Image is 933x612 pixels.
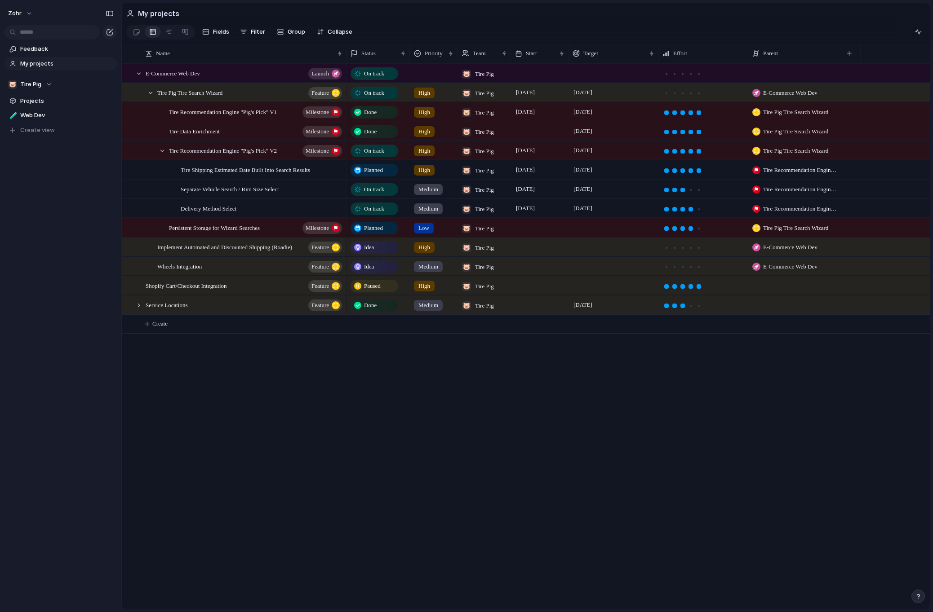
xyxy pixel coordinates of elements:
span: Name [156,49,170,58]
span: Tire Recommendation Engine "Pig's Pick" V2 [763,204,838,213]
span: zohr [8,9,22,18]
span: Paused [364,282,381,291]
span: Tire Pig [475,205,494,214]
span: Group [288,27,305,36]
span: Team [473,49,486,58]
span: Tire Pig Tire Search Wizard [763,146,828,155]
span: Tire Recommendation Engine "Pig's Pick" V2 [169,145,277,155]
span: Tire Data Enrichment [169,126,220,136]
span: Idea [364,243,374,252]
span: [DATE] [571,164,595,175]
span: High [418,166,430,175]
span: High [418,243,430,252]
button: Fields [199,25,233,39]
span: Effort [673,49,687,58]
span: [DATE] [571,126,595,136]
div: 🐷 [462,301,471,310]
span: Tire Pig [475,166,494,175]
span: High [418,108,430,117]
div: 🐷 [462,185,471,194]
div: 🐷 [462,224,471,233]
div: 🐷 [462,70,471,79]
span: Collapse [328,27,352,36]
span: Separate Vehicle Search / Rim Size Select [181,184,279,194]
span: Done [364,301,377,310]
span: Create [152,319,168,328]
button: Milestone [302,126,342,137]
button: Feature [308,299,342,311]
span: Create view [20,126,55,135]
span: On track [364,88,384,97]
span: [DATE] [514,87,537,98]
span: Medium [418,185,438,194]
span: High [418,146,430,155]
span: High [418,88,430,97]
span: Projects [20,97,114,106]
a: Projects [4,94,117,108]
span: Filter [251,27,265,36]
span: [DATE] [514,145,537,156]
span: Milestone [306,106,329,119]
span: Tire Recommendation Engine "Pig's Pick" V2 [763,185,838,194]
button: Feature [308,261,342,273]
div: 🐷 [462,243,471,252]
span: Tire Pig [475,128,494,136]
button: 🐷Tire Pig [4,78,117,91]
span: Feature [311,241,329,254]
span: Feature [311,260,329,273]
span: [DATE] [571,87,595,98]
div: 🐷 [462,282,471,291]
span: Medium [418,204,438,213]
span: Tire Shipping Estimated Date Built Into Search Results [181,164,310,175]
span: Tire Pig Tire Search Wizard [157,87,222,97]
span: Wheels Integration [157,261,202,271]
button: zohr [4,6,37,21]
div: 🐷 [462,166,471,175]
span: Tire Recommendation Engine "Pig's Pick" V2 [763,166,838,175]
span: On track [364,185,384,194]
span: Tire Pig [20,80,41,89]
span: [DATE] [571,184,595,194]
span: Feature [311,87,329,99]
span: Shopify Cart/Checkout Integration [146,280,227,291]
span: Tire Pig [475,108,494,117]
span: E-Commerce Web Dev [763,88,817,97]
div: 🧪 [9,110,16,121]
span: Planned [364,166,383,175]
button: Collapse [313,25,356,39]
span: Tire Pig [475,70,494,79]
span: Done [364,108,377,117]
span: Low [418,224,429,233]
span: Medium [418,262,438,271]
span: [DATE] [571,299,595,310]
span: Tire Pig [475,89,494,98]
span: Tire Pig [475,147,494,156]
button: Feature [308,280,342,292]
div: 🐷 [8,80,17,89]
a: Feedback [4,42,117,56]
span: Idea [364,262,374,271]
span: Milestone [306,145,329,157]
span: On track [364,69,384,78]
span: Implement Automated and Discounted Shipping (Roadie) [157,242,292,252]
div: 🐷 [462,108,471,117]
div: 🐷 [462,205,471,214]
span: Tire Pig Tire Search Wizard [763,127,828,136]
span: Tire Pig [475,301,494,310]
button: Feature [308,87,342,99]
button: Create view [4,123,117,137]
span: Service Locations [146,299,188,310]
span: Status [361,49,376,58]
button: Milestone [302,222,342,234]
span: Milestone [306,222,329,234]
span: Planned [364,224,383,233]
a: 🧪Web Dev [4,109,117,122]
span: Tire Pig [475,185,494,194]
span: [DATE] [571,106,595,117]
span: Medium [418,301,438,310]
span: Web Dev [20,111,114,120]
span: Parent [763,49,778,58]
button: Filter [236,25,269,39]
span: [DATE] [514,164,537,175]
